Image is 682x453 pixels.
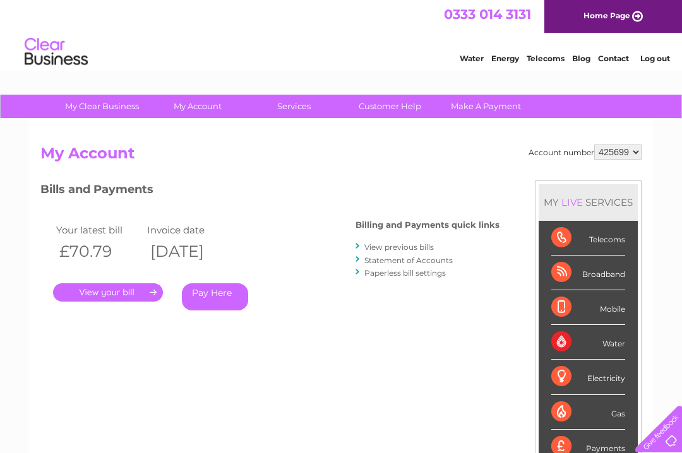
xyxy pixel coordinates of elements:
[551,256,625,290] div: Broadband
[539,184,638,220] div: MY SERVICES
[551,325,625,360] div: Water
[53,283,163,302] a: .
[527,54,565,63] a: Telecoms
[559,196,585,208] div: LIVE
[53,221,144,238] td: Your latest bill
[434,95,538,118] a: Make A Payment
[529,144,642,160] div: Account number
[551,290,625,325] div: Mobile
[640,54,670,63] a: Log out
[364,242,434,252] a: View previous bills
[598,54,629,63] a: Contact
[146,95,250,118] a: My Account
[444,6,531,22] a: 0333 014 3131
[356,220,500,230] h4: Billing and Payments quick links
[242,95,346,118] a: Services
[144,221,235,238] td: Invoice date
[24,33,88,71] img: logo.png
[53,238,144,264] th: £70.79
[50,95,154,118] a: My Clear Business
[572,54,590,63] a: Blog
[364,268,446,278] a: Paperless bill settings
[40,144,642,168] h2: My Account
[182,283,248,310] a: Pay Here
[551,395,625,430] div: Gas
[40,180,500,203] h3: Bills and Payments
[364,256,453,265] a: Statement of Accounts
[491,54,519,63] a: Energy
[144,238,235,264] th: [DATE]
[460,54,484,63] a: Water
[551,360,625,394] div: Electricity
[338,95,442,118] a: Customer Help
[44,7,640,61] div: Clear Business is a trading name of Verastar Limited (registered in [GEOGRAPHIC_DATA] No. 3667643...
[551,221,625,256] div: Telecoms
